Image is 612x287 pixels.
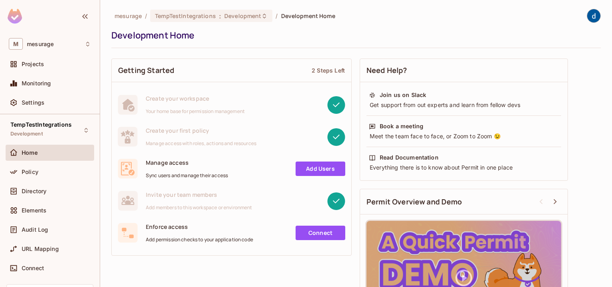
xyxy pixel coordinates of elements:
[296,226,345,240] a: Connect
[587,9,600,22] img: dev 911gcl
[146,108,245,115] span: Your home base for permission management
[146,127,256,134] span: Create your first policy
[118,65,174,75] span: Getting Started
[8,9,22,24] img: SReyMgAAAABJRU5ErkJggg==
[380,91,426,99] div: Join us on Slack
[146,140,256,147] span: Manage access with roles, actions and resources
[111,29,597,41] div: Development Home
[380,122,423,130] div: Book a meeting
[281,12,335,20] span: Development Home
[10,121,72,128] span: TempTestIntegrations
[22,80,51,87] span: Monitoring
[22,188,46,194] span: Directory
[146,95,245,102] span: Create your workspace
[115,12,142,20] span: the active workspace
[146,172,228,179] span: Sync users and manage their access
[22,150,38,156] span: Home
[22,246,59,252] span: URL Mapping
[369,101,559,109] div: Get support from out experts and learn from fellow devs
[9,38,23,50] span: M
[146,223,253,230] span: Enforce access
[312,67,345,74] div: 2 Steps Left
[146,204,252,211] span: Add members to this workspace or environment
[146,191,252,198] span: Invite your team members
[22,169,38,175] span: Policy
[219,13,221,19] span: :
[145,12,147,20] li: /
[22,207,46,214] span: Elements
[155,12,216,20] span: TempTestIntegrations
[366,65,407,75] span: Need Help?
[224,12,261,20] span: Development
[10,131,43,137] span: Development
[22,61,44,67] span: Projects
[296,162,345,176] a: Add Users
[146,159,228,166] span: Manage access
[146,236,253,243] span: Add permission checks to your application code
[366,197,462,207] span: Permit Overview and Demo
[22,99,44,106] span: Settings
[22,265,44,271] span: Connect
[380,154,439,162] div: Read Documentation
[276,12,278,20] li: /
[22,226,48,233] span: Audit Log
[369,164,559,172] div: Everything there is to know about Permit in one place
[369,132,559,140] div: Meet the team face to face, or Zoom to Zoom 😉
[27,41,54,47] span: Workspace: mesurage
